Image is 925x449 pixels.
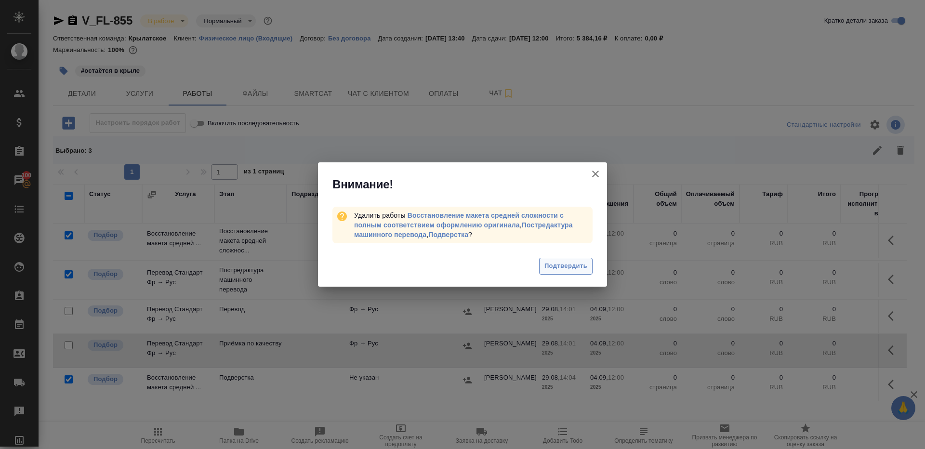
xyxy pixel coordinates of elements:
a: Подверстка [428,231,468,238]
span: Подтвердить [544,261,587,272]
button: Подтвердить [539,258,593,275]
span: Внимание! [332,177,393,192]
div: Удалить работы [354,211,593,239]
span: ? [428,231,472,238]
a: Восстановление макета средней сложности с полным соответствием оформлению оригинала [354,211,564,229]
a: Постредактура машинного перевода [354,221,573,238]
span: , [354,211,564,229]
span: , [354,221,573,238]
